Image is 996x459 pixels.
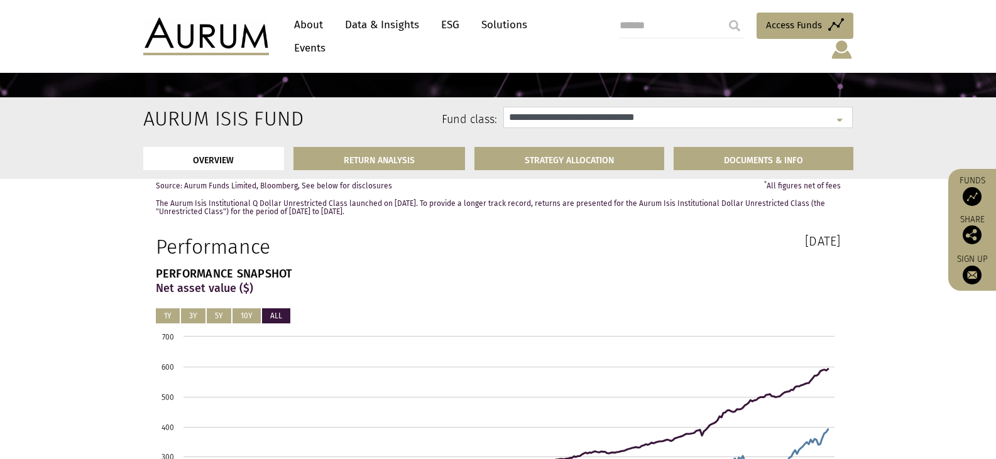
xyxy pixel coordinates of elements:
a: DOCUMENTS & INFO [674,147,853,170]
span: Source: Aurum Funds Limited, Bloomberg, See below for disclosures [156,182,392,190]
img: Aurum [143,18,269,55]
button: 1Y [156,308,180,323]
a: ESG [435,13,466,36]
a: Events [288,36,326,60]
text: 400 [161,423,174,432]
img: Share this post [963,225,982,244]
a: Solutions [475,13,534,36]
img: account-icon.svg [830,39,853,60]
text: 500 [161,393,174,402]
a: About [288,13,329,36]
strong: PERFORMANCE SNAPSHOT [156,267,293,281]
p: The Aurum Isis Institutional Q Dollar Unrestricted Class launched on [DATE]. To provide a longer ... [156,200,841,216]
strong: Net asset value ($) [156,281,253,295]
span: Access Funds [766,18,822,33]
span: All figures net of fees [764,182,841,190]
button: 5Y [207,308,231,323]
a: Access Funds [757,13,853,39]
button: 3Y [181,308,205,323]
a: Funds [955,175,990,206]
button: ALL [262,308,290,323]
h3: [DATE] [508,235,841,247]
input: Submit [722,13,747,38]
button: 10Y [233,308,261,323]
h1: Performance [156,235,489,259]
a: Sign up [955,254,990,284]
text: 600 [161,363,174,372]
div: Share [955,215,990,244]
img: Sign up to our newsletter [963,266,982,284]
a: STRATEGY ALLOCATION [474,147,664,170]
text: 700 [162,333,174,342]
h2: Aurum Isis Fund [143,107,246,131]
label: Fund class: [265,112,498,128]
a: RETURN ANALYSIS [293,147,465,170]
a: Data & Insights [339,13,425,36]
img: Access Funds [963,187,982,206]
